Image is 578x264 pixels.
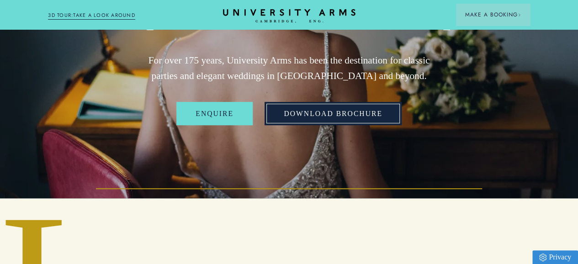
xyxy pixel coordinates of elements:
[465,11,521,19] span: Make a Booking
[48,11,135,20] a: 3D TOUR:TAKE A LOOK AROUND
[532,250,578,264] a: Privacy
[176,102,253,125] a: Enquire
[456,4,530,26] button: Make a BookingArrow icon
[265,102,402,125] a: Download Brochure
[223,9,355,23] a: Home
[539,253,546,261] img: Privacy
[518,13,521,16] img: Arrow icon
[144,53,434,84] p: For over 175 years, University Arms has been the destination for classic parties and elegant wedd...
